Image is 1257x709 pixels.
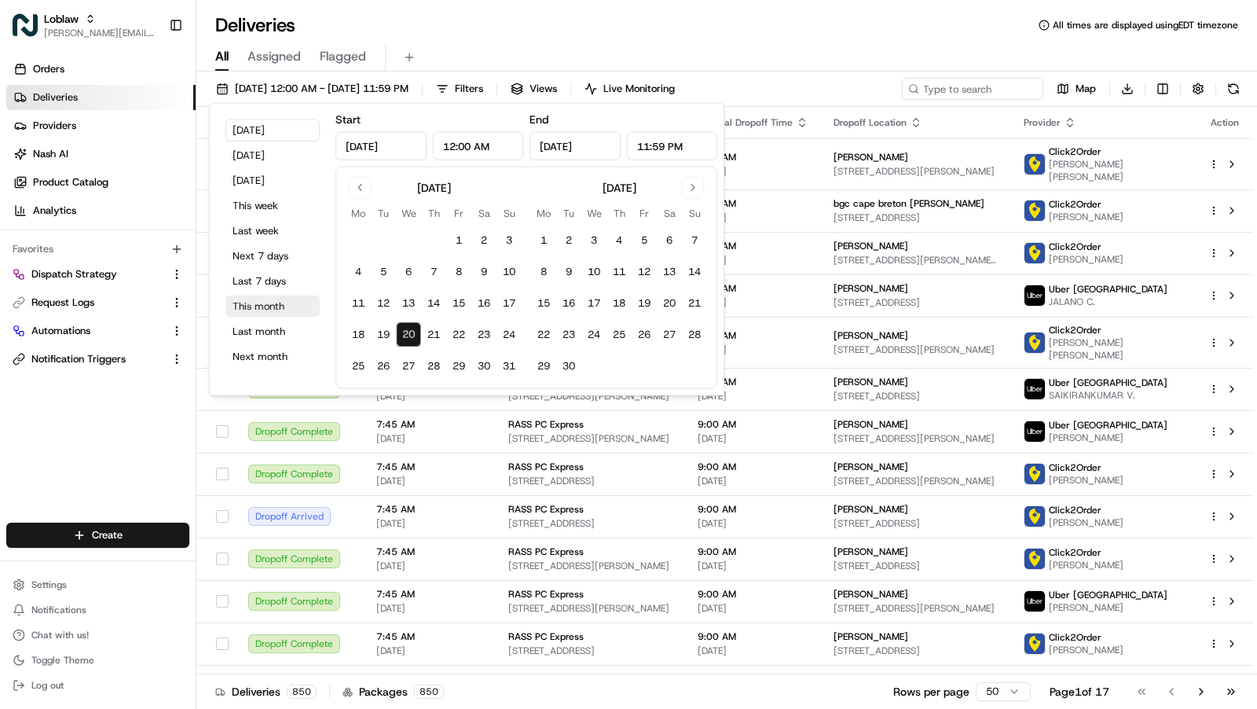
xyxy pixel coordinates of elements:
span: [DATE] [376,432,483,445]
span: RASS PC Express [508,673,584,685]
span: JALANO C. [1049,296,1167,308]
span: Log out [31,679,64,692]
button: [DATE] [225,119,320,141]
span: [DATE] [376,645,483,657]
button: 8 [446,259,471,285]
button: 31 [497,354,522,379]
span: [STREET_ADDRESS][PERSON_NAME] [508,602,672,615]
a: Powered byPylon [111,388,190,401]
span: [PERSON_NAME] [PERSON_NAME] [1049,158,1183,183]
button: This week [225,195,320,217]
span: [STREET_ADDRESS] [834,390,999,402]
span: RASS PC Express [508,503,584,516]
span: Automations [31,324,90,338]
span: [DATE] [376,602,483,615]
button: 21 [682,291,707,316]
button: Loblaw [44,11,79,27]
span: Settings [31,579,67,591]
div: Action [1208,116,1241,129]
th: Saturday [471,205,497,222]
span: RASS PC Express [508,588,584,601]
th: Tuesday [556,205,581,222]
span: 7:45 AM [376,461,483,473]
span: [DATE] 12:00 AM - [DATE] 11:59 PM [235,82,409,96]
button: 6 [396,259,421,285]
button: This month [225,296,320,318]
button: 22 [446,322,471,347]
span: [PERSON_NAME] [834,673,908,685]
button: 25 [346,354,371,379]
span: RASS PC Express [508,461,584,473]
span: Pylon [156,389,190,401]
img: uber-new-logo.jpeg [1024,379,1045,399]
a: Nash AI [6,141,196,167]
a: Request Logs [13,296,164,310]
span: [PERSON_NAME] [49,285,127,298]
span: [STREET_ADDRESS] [508,475,672,487]
span: RASS PC Express [508,630,584,643]
span: Notification Triggers [31,352,126,366]
span: Orders [33,62,64,76]
span: [DATE] [698,165,808,178]
span: [DATE] [698,254,808,266]
button: 17 [581,291,607,316]
img: profile_click2order_cartwheel.png [1024,200,1045,221]
button: [DATE] [225,170,320,192]
span: [DATE] [376,560,483,572]
button: Settings [6,574,189,596]
div: Favorites [6,237,189,262]
span: [STREET_ADDRESS][PERSON_NAME] [834,165,999,178]
input: Clear [41,101,259,117]
a: Notification Triggers [13,352,164,366]
img: 1736555255976-a54dd68f-1ca7-489b-9aae-adbdc363a1c4 [16,149,44,178]
span: 7:45 AM [376,418,483,431]
span: 9:00 AM [698,588,808,601]
img: profile_click2order_cartwheel.png [1024,506,1045,527]
span: Uber [GEOGRAPHIC_DATA] [1049,283,1167,296]
button: [DATE] 12:00 AM - [DATE] 11:59 PM [209,78,416,100]
span: [PERSON_NAME] [834,240,908,252]
a: Providers [6,113,196,138]
a: Orders [6,57,196,82]
span: [DATE] [376,475,483,487]
th: Sunday [497,205,522,222]
button: LoblawLoblaw[PERSON_NAME][EMAIL_ADDRESS][DOMAIN_NAME] [6,6,163,44]
span: [DATE] [698,560,808,572]
span: [DATE] [698,296,808,309]
span: Click2Order [1049,324,1101,336]
span: [PERSON_NAME] [1049,432,1167,444]
span: Product Catalog [33,175,108,189]
div: Start new chat [71,149,258,165]
span: Click2Order [1049,198,1101,211]
button: 23 [556,322,581,347]
span: 9:00 AM [698,151,808,163]
button: 27 [396,354,421,379]
button: Chat with us! [6,624,189,646]
button: Map [1050,78,1103,100]
span: Knowledge Base [31,351,120,366]
a: Deliveries [6,85,196,110]
span: Click2Order [1049,145,1101,158]
span: [STREET_ADDRESS] [508,645,672,657]
span: Analytics [33,204,76,218]
span: 9:00 AM [698,503,808,516]
span: [PERSON_NAME] [834,503,908,516]
button: 11 [346,291,371,316]
span: 9:00 AM [698,546,808,558]
span: [DATE] [698,390,808,402]
span: [PERSON_NAME] [1049,601,1167,614]
button: 27 [657,322,682,347]
button: Views [504,78,564,100]
th: Tuesday [371,205,396,222]
button: 16 [556,291,581,316]
span: Providers [33,119,76,133]
input: Time [433,132,524,160]
div: We're available if you need us! [71,165,216,178]
button: 15 [531,291,556,316]
button: 1 [531,228,556,253]
button: 18 [607,291,632,316]
img: profile_click2order_cartwheel.png [1024,332,1045,353]
span: [PERSON_NAME] [834,282,908,295]
span: 9:00 AM [698,461,808,473]
span: [STREET_ADDRESS] [508,517,672,530]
